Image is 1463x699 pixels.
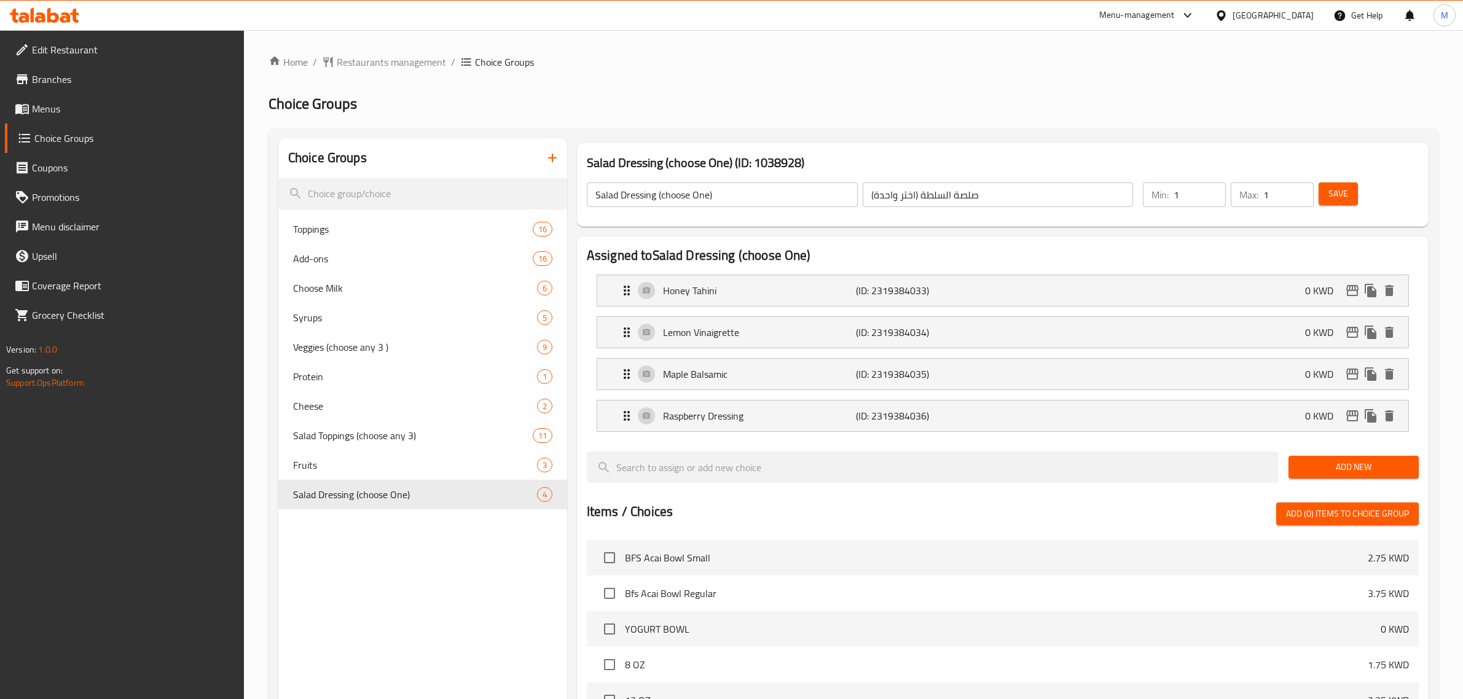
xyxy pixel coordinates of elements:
[663,367,856,381] p: Maple Balsamic
[1305,325,1343,340] p: 0 KWD
[1305,408,1343,423] p: 0 KWD
[278,244,567,273] div: Add-ons16
[278,391,567,421] div: Cheese2
[32,160,235,175] span: Coupons
[6,375,84,391] a: Support.OpsPlatform
[538,489,552,501] span: 4
[538,459,552,471] span: 3
[475,55,534,69] span: Choice Groups
[278,421,567,450] div: Salad Toppings (choose any 3)11
[1368,550,1409,565] p: 2.75 KWD
[5,300,245,330] a: Grocery Checklist
[5,123,245,153] a: Choice Groups
[269,55,1438,69] nav: breadcrumb
[32,190,235,205] span: Promotions
[1328,186,1348,201] span: Save
[1319,182,1358,205] button: Save
[293,458,537,472] span: Fruits
[278,450,567,480] div: Fruits3
[6,342,36,357] span: Version:
[587,270,1419,311] li: Expand
[5,94,245,123] a: Menus
[1343,407,1362,425] button: edit
[278,178,567,209] input: search
[1380,407,1398,425] button: delete
[313,55,317,69] li: /
[293,251,533,266] span: Add-ons
[856,408,984,423] p: (ID: 2319384036)
[587,353,1419,395] li: Expand
[538,371,552,383] span: 1
[597,652,622,678] span: Select choice
[278,332,567,362] div: Veggies (choose any 3 )9
[625,622,1381,636] span: YOGURT BOWL
[1343,281,1362,300] button: edit
[533,428,552,443] div: Choices
[269,55,308,69] a: Home
[587,311,1419,353] li: Expand
[293,428,533,443] span: Salad Toppings (choose any 3)
[597,616,622,642] span: Select choice
[5,182,245,212] a: Promotions
[625,657,1368,672] span: 8 OZ
[537,487,552,502] div: Choices
[6,362,63,378] span: Get support on:
[663,283,856,298] p: Honey Tahini
[269,90,357,117] span: Choice Groups
[625,550,1368,565] span: BFS Acai Bowl Small
[32,249,235,264] span: Upsell
[1380,281,1398,300] button: delete
[293,340,537,354] span: Veggies (choose any 3 )
[663,325,856,340] p: Lemon Vinaigrette
[293,310,537,325] span: Syrups
[1380,323,1398,342] button: delete
[597,275,1408,306] div: Expand
[278,362,567,391] div: Protein1
[538,342,552,353] span: 9
[1239,187,1258,202] p: Max:
[1151,187,1169,202] p: Min:
[663,408,856,423] p: Raspberry Dressing
[1368,657,1409,672] p: 1.75 KWD
[32,101,235,116] span: Menus
[587,502,673,521] h2: Items / Choices
[278,214,567,244] div: Toppings16
[5,153,245,182] a: Coupons
[5,35,245,64] a: Edit Restaurant
[587,246,1419,265] h2: Assigned to Salad Dressing (choose One)
[533,224,552,235] span: 16
[1381,622,1409,636] p: 0 KWD
[1380,365,1398,383] button: delete
[1305,367,1343,381] p: 0 KWD
[587,153,1419,173] h3: Salad Dressing (choose One) (ID: 1038928)
[597,545,622,571] span: Select choice
[293,222,533,236] span: Toppings
[1099,8,1175,23] div: Menu-management
[34,131,235,146] span: Choice Groups
[597,400,1408,431] div: Expand
[533,253,552,265] span: 16
[597,359,1408,389] div: Expand
[587,395,1419,437] li: Expand
[856,283,984,298] p: (ID: 2319384033)
[322,55,446,69] a: Restaurants management
[597,580,622,606] span: Select choice
[537,399,552,413] div: Choices
[32,308,235,322] span: Grocery Checklist
[1298,459,1409,475] span: Add New
[1441,9,1448,22] span: M
[38,342,57,357] span: 1.0.0
[538,312,552,324] span: 5
[5,241,245,271] a: Upsell
[288,149,367,167] h2: Choice Groups
[32,219,235,234] span: Menu disclaimer
[278,480,567,509] div: Salad Dressing (choose One)4
[32,42,235,57] span: Edit Restaurant
[293,369,537,384] span: Protein
[1343,365,1362,383] button: edit
[337,55,446,69] span: Restaurants management
[293,399,537,413] span: Cheese
[278,273,567,303] div: Choose Milk6
[533,430,552,442] span: 11
[32,72,235,87] span: Branches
